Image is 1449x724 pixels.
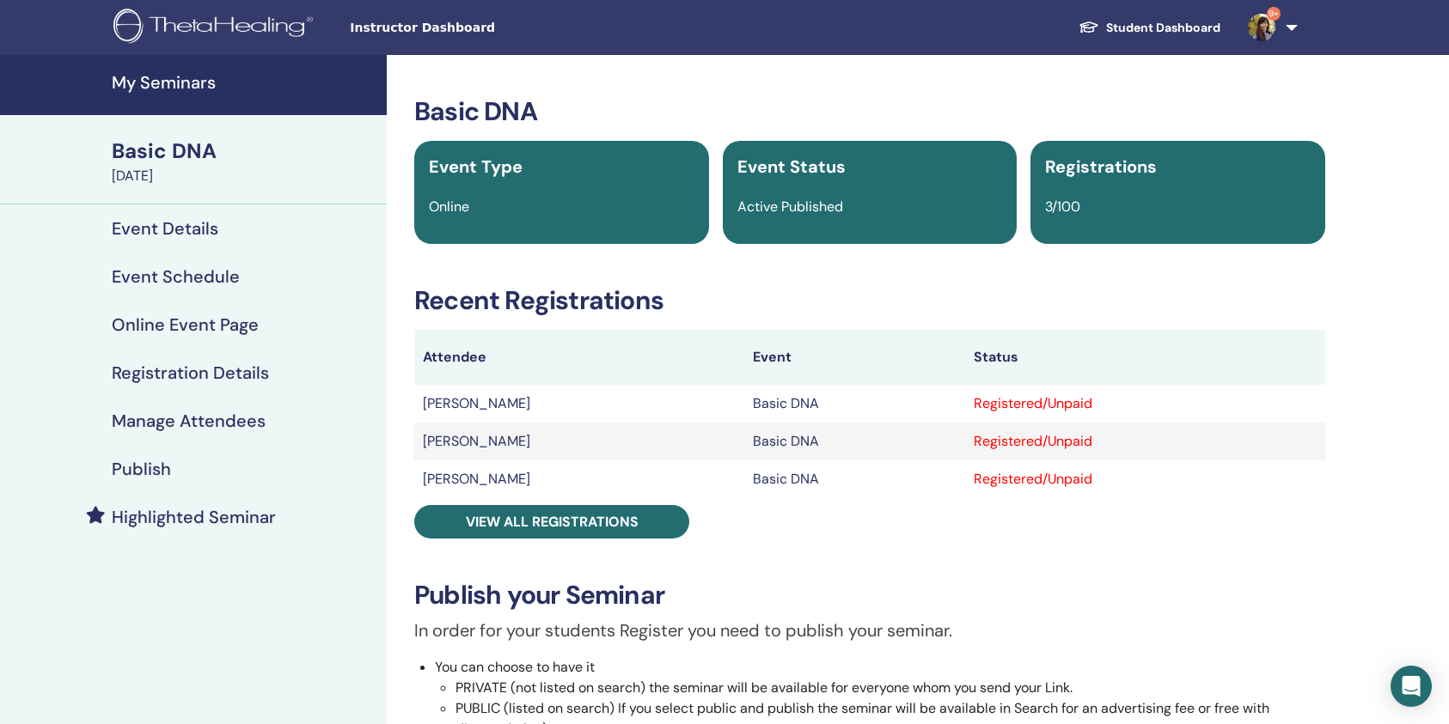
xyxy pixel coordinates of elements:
li: PRIVATE (not listed on search) the seminar will be available for everyone whom you send your Link. [455,678,1325,698]
span: Active Published [737,198,843,216]
a: View all registrations [414,505,689,538]
td: [PERSON_NAME] [414,460,744,498]
h4: Manage Attendees [112,411,266,431]
td: Basic DNA [744,460,965,498]
td: Basic DNA [744,423,965,460]
div: Basic DNA [112,137,376,166]
span: Instructor Dashboard [350,19,608,37]
div: Registered/Unpaid [974,431,1317,452]
span: Registrations [1045,155,1157,178]
a: Student Dashboard [1065,12,1234,44]
h4: Publish [112,459,171,479]
div: Open Intercom Messenger [1391,666,1432,707]
th: Status [965,330,1325,385]
span: Online [429,198,469,216]
h4: Registration Details [112,362,269,383]
img: logo.png [113,9,319,47]
h4: Online Event Page [112,314,259,335]
span: 3/100 [1045,198,1080,216]
span: Event Status [737,155,846,178]
th: Attendee [414,330,744,385]
p: In order for your students Register you need to publish your seminar. [414,618,1325,643]
h3: Publish your Seminar [414,580,1325,611]
td: Basic DNA [744,385,965,423]
div: [DATE] [112,166,376,186]
img: graduation-cap-white.svg [1079,20,1099,34]
h3: Recent Registrations [414,285,1325,316]
td: [PERSON_NAME] [414,385,744,423]
th: Event [744,330,965,385]
h3: Basic DNA [414,96,1325,127]
div: Registered/Unpaid [974,469,1317,490]
div: Registered/Unpaid [974,393,1317,414]
span: Event Type [429,155,523,178]
img: default.jpg [1248,14,1275,41]
span: View all registrations [466,513,639,531]
h4: My Seminars [112,72,376,93]
h4: Event Schedule [112,266,240,287]
h4: Highlighted Seminar [112,507,276,527]
h4: Event Details [112,218,218,239]
span: 9+ [1267,7,1281,21]
a: Basic DNA[DATE] [101,137,387,186]
td: [PERSON_NAME] [414,423,744,460]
